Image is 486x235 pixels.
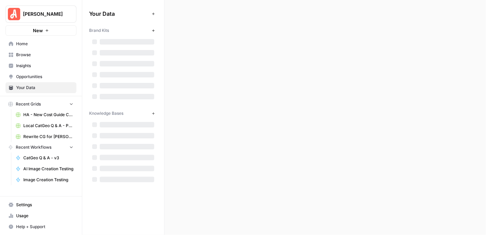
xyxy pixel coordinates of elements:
button: Workspace: Angi [5,5,76,23]
span: HA - New Cost Guide Creation Grid [23,112,73,118]
a: Opportunities [5,71,76,82]
button: Recent Workflows [5,142,76,152]
span: Image Creation Testing [23,177,73,183]
a: Settings [5,199,76,210]
span: New [33,27,43,34]
span: Your Data [89,10,149,18]
span: AI Image Creation Testing [23,166,73,172]
span: Help + Support [16,224,73,230]
span: Browse [16,52,73,58]
a: CatGeo Q & A - v3 [13,152,76,163]
button: Help + Support [5,221,76,232]
a: Image Creation Testing [13,174,76,185]
a: Home [5,38,76,49]
img: Angi Logo [8,8,20,20]
button: New [5,25,76,36]
a: Your Data [5,82,76,93]
span: Rewrite CG for [PERSON_NAME] - Grading version Grid [23,134,73,140]
span: Settings [16,202,73,208]
span: Brand Kits [89,27,109,34]
span: Recent Workflows [16,144,51,150]
span: Your Data [16,85,73,91]
span: CatGeo Q & A - v3 [23,155,73,161]
button: Recent Grids [5,99,76,109]
a: Browse [5,49,76,60]
span: Home [16,41,73,47]
span: [PERSON_NAME] [23,11,64,17]
span: Opportunities [16,74,73,80]
a: Rewrite CG for [PERSON_NAME] - Grading version Grid [13,131,76,142]
a: HA - New Cost Guide Creation Grid [13,109,76,120]
a: Local CatGeo Q & A - Pass/Fail v2 Grid [13,120,76,131]
a: AI Image Creation Testing [13,163,76,174]
span: Local CatGeo Q & A - Pass/Fail v2 Grid [23,123,73,129]
span: Knowledge Bases [89,110,123,116]
span: Usage [16,213,73,219]
a: Insights [5,60,76,71]
a: Usage [5,210,76,221]
span: Insights [16,63,73,69]
span: Recent Grids [16,101,41,107]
